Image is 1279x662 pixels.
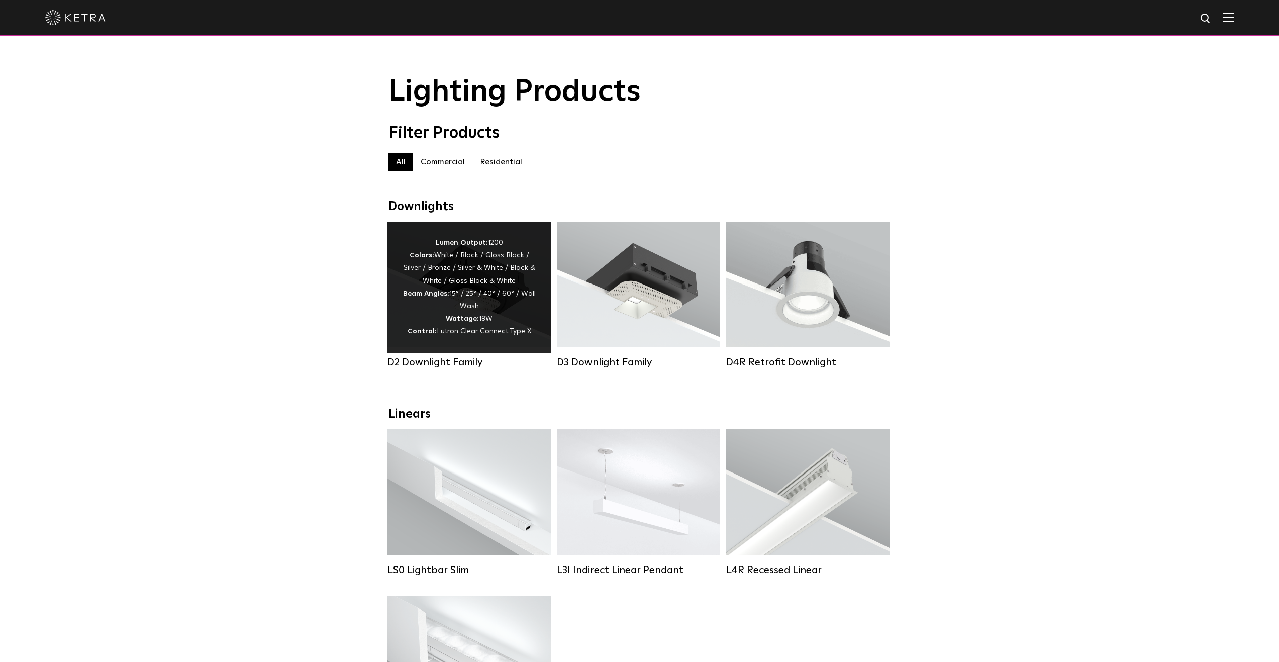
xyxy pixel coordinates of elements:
[726,356,890,368] div: D4R Retrofit Downlight
[436,239,488,246] strong: Lumen Output:
[388,200,891,214] div: Downlights
[408,328,437,335] strong: Control:
[1200,13,1212,25] img: search icon
[557,564,720,576] div: L3I Indirect Linear Pendant
[45,10,106,25] img: ketra-logo-2019-white
[726,429,890,581] a: L4R Recessed Linear Lumen Output:400 / 600 / 800 / 1000Colors:White / BlackControl:Lutron Clear C...
[388,124,891,143] div: Filter Products
[557,356,720,368] div: D3 Downlight Family
[472,153,530,171] label: Residential
[413,153,472,171] label: Commercial
[388,77,641,107] span: Lighting Products
[1223,13,1234,22] img: Hamburger%20Nav.svg
[403,290,449,297] strong: Beam Angles:
[410,252,434,259] strong: Colors:
[387,222,551,373] a: D2 Downlight Family Lumen Output:1200Colors:White / Black / Gloss Black / Silver / Bronze / Silve...
[388,407,891,422] div: Linears
[726,222,890,373] a: D4R Retrofit Downlight Lumen Output:800Colors:White / BlackBeam Angles:15° / 25° / 40° / 60°Watta...
[437,328,531,335] span: Lutron Clear Connect Type X
[387,564,551,576] div: LS0 Lightbar Slim
[387,429,551,581] a: LS0 Lightbar Slim Lumen Output:200 / 350Colors:White / BlackControl:X96 Controller
[446,315,479,322] strong: Wattage:
[387,356,551,368] div: D2 Downlight Family
[388,153,413,171] label: All
[403,237,536,338] div: 1200 White / Black / Gloss Black / Silver / Bronze / Silver & White / Black & White / Gloss Black...
[726,564,890,576] div: L4R Recessed Linear
[557,429,720,581] a: L3I Indirect Linear Pendant Lumen Output:400 / 600 / 800 / 1000Housing Colors:White / BlackContro...
[557,222,720,373] a: D3 Downlight Family Lumen Output:700 / 900 / 1100Colors:White / Black / Silver / Bronze / Paintab...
